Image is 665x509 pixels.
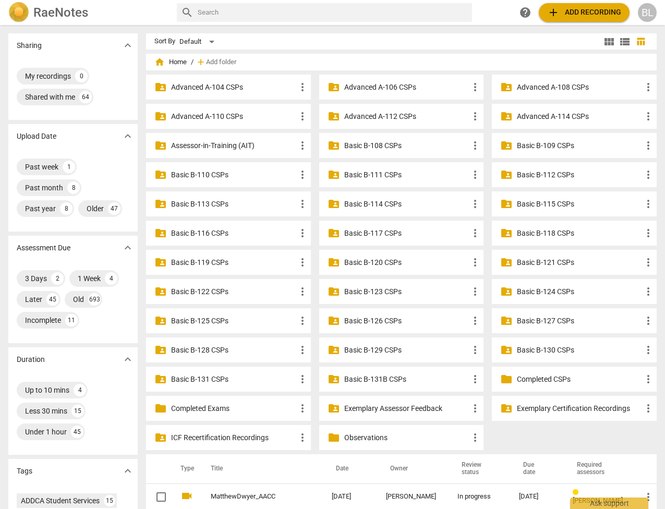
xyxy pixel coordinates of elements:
span: folder_shared [500,314,513,327]
div: ADDCA Student Services [21,495,100,506]
span: folder_shared [154,256,167,269]
button: Tile view [601,34,617,50]
span: expand_more [122,353,134,366]
span: more_vert [296,402,309,415]
p: Basic B-114 CSPs [344,199,469,210]
div: Default [179,33,218,50]
span: folder [154,402,167,415]
p: Basic B-126 CSPs [344,316,469,326]
p: Basic B-109 CSPs [517,140,642,151]
p: Basic B-120 CSPs [344,257,469,268]
div: [PERSON_NAME] [386,493,441,501]
button: Show more [120,463,136,479]
button: List view [617,34,633,50]
button: Show more [120,240,136,256]
p: Basic B-110 CSPs [171,169,296,180]
div: 8 [67,181,80,194]
span: more_vert [296,285,309,298]
p: Advanced A-110 CSPs [171,111,296,122]
p: Basic B-127 CSPs [517,316,642,326]
span: expand_more [122,39,134,52]
span: videocam [180,490,193,502]
span: Review status: in progress [573,489,583,496]
span: expand_more [122,465,134,477]
span: view_module [603,35,615,48]
th: Type [172,454,198,483]
p: Basic B-125 CSPs [171,316,296,326]
span: folder_shared [154,168,167,181]
span: more_vert [469,168,481,181]
span: more_vert [296,227,309,239]
p: Completed Exams [171,403,296,414]
div: 15 [104,495,115,506]
span: more_vert [469,110,481,123]
div: Later [25,294,42,305]
span: more_vert [469,402,481,415]
div: BL [638,3,657,22]
span: more_vert [642,256,655,269]
button: Table view [633,34,648,50]
th: Due date [511,454,564,483]
span: folder_shared [154,198,167,210]
span: more_vert [296,256,309,269]
span: more_vert [296,431,309,444]
span: more_vert [469,431,481,444]
p: Exemplary Certification Recordings [517,403,642,414]
span: / [191,58,194,66]
div: Past year [25,203,56,214]
span: folder_shared [154,139,167,152]
span: help [519,6,531,19]
button: Show more [120,38,136,53]
span: more_vert [642,139,655,152]
a: LogoRaeNotes [8,2,168,23]
div: 47 [108,202,120,215]
span: folder_shared [154,81,167,93]
h2: RaeNotes [33,5,88,20]
p: Basic B-111 CSPs [344,169,469,180]
span: more_vert [296,344,309,356]
span: Add folder [206,58,236,66]
span: folder_shared [328,110,340,123]
div: Less 30 mins [25,406,67,416]
span: folder_shared [154,285,167,298]
span: folder_shared [500,344,513,356]
span: more_vert [642,402,655,415]
a: MatthewDwyer_AACC [211,493,294,501]
span: more_vert [642,285,655,298]
div: 64 [79,91,92,103]
span: more_vert [296,198,309,210]
div: [DATE] [519,493,556,501]
span: more_vert [642,314,655,327]
span: [PERSON_NAME] [573,496,623,504]
span: Add recording [547,6,621,19]
p: Basic B-113 CSPs [171,199,296,210]
span: folder_shared [328,314,340,327]
p: Basic B-130 CSPs [517,345,642,356]
p: Duration [17,354,45,365]
div: My recordings [25,71,71,81]
p: Advanced A-108 CSPs [517,82,642,93]
span: folder_shared [500,256,513,269]
p: Basic B-124 CSPs [517,286,642,297]
span: folder_shared [500,110,513,123]
div: In progress [457,493,502,501]
span: more_vert [642,227,655,239]
p: Basic B-116 CSPs [171,228,296,239]
p: Completed CSPs [517,374,642,385]
img: Logo [8,2,29,23]
span: expand_more [122,241,134,254]
span: more_vert [469,198,481,210]
span: more_vert [296,314,309,327]
span: more_vert [469,344,481,356]
span: folder_shared [328,168,340,181]
th: Required assessors [564,454,634,483]
button: Show more [120,352,136,367]
div: 8 [60,202,72,215]
span: folder_shared [500,139,513,152]
p: Basic B-108 CSPs [344,140,469,151]
span: folder_shared [154,110,167,123]
p: Basic B-119 CSPs [171,257,296,268]
span: folder_shared [154,373,167,385]
span: more_vert [469,227,481,239]
div: 45 [46,293,59,306]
